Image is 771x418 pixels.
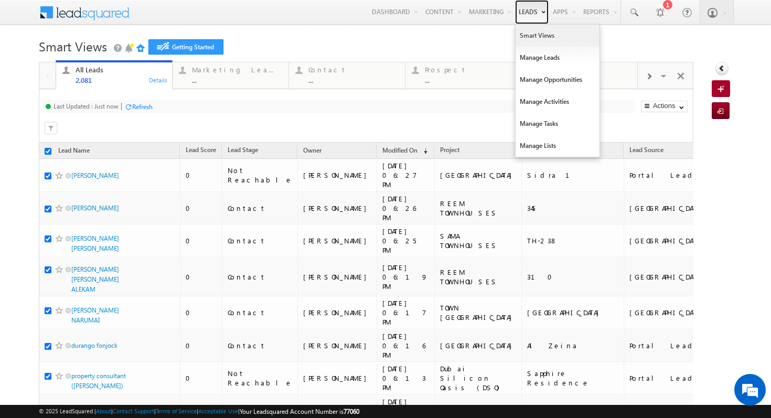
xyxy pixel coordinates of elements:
span: Lead Stage [228,146,258,154]
span: Owner [303,146,322,154]
span: Lead Source [629,146,663,154]
a: [PERSON_NAME] NARUMAI [71,306,119,324]
div: 0 [186,203,217,213]
div: [GEOGRAPHIC_DATA] [629,272,706,282]
div: [GEOGRAPHIC_DATA] [629,308,706,317]
em: Submit [154,323,190,337]
div: Sidra 1 [527,170,619,180]
div: Portal Leads [629,341,706,350]
a: All Leads2,081Details [56,60,173,90]
div: ... [308,76,399,84]
div: Portal Leads [629,170,706,180]
div: ... [425,76,515,84]
span: (sorted descending) [419,147,427,155]
div: [PERSON_NAME] [303,170,372,180]
textarea: Type your message and click 'Submit' [14,97,191,314]
div: TH-238 [527,236,619,245]
div: 2,081 [76,76,166,84]
a: Acceptable Use [198,408,238,414]
div: Prospect [425,66,515,74]
div: Refresh [132,103,153,111]
a: Manage Lists [516,135,599,157]
div: 0 [186,236,217,245]
a: Lead Stage [222,144,263,158]
a: durango fonjock [71,341,117,349]
div: [PERSON_NAME] [303,236,372,245]
a: Manage Leads [516,47,599,69]
div: 0 [186,373,217,383]
a: Lead Source [624,144,669,158]
a: Lead Name [53,145,95,158]
div: Portal Leads [629,373,706,383]
span: Smart Views [39,38,107,55]
div: REEM TOWNHOUSES [440,267,517,286]
div: Contact [228,341,293,350]
div: REEM TOWNHOUSES [440,199,517,218]
span: 77060 [344,408,359,415]
div: [GEOGRAPHIC_DATA] [440,341,517,350]
a: Manage Activities [516,91,599,113]
div: Contact [228,203,293,213]
div: 310 [527,272,619,282]
div: [DATE] 06:16 PM [382,331,430,360]
div: [DATE] 06:17 PM [382,298,430,327]
span: © 2025 LeadSquared | | | | | [39,406,359,416]
div: [PERSON_NAME] [303,203,372,213]
input: Check all records [45,148,51,155]
div: [GEOGRAPHIC_DATA] [527,308,619,317]
div: Last Updated : Just now [53,102,119,110]
a: [PERSON_NAME] [71,172,119,179]
a: Contact Support [113,408,154,414]
img: d_60004797649_company_0_60004797649 [18,55,44,69]
a: [PERSON_NAME] [PERSON_NAME] ALEKAM [71,265,119,293]
div: Contact [228,236,293,245]
span: Your Leadsquared Account Number is [240,408,359,415]
div: 0 [186,341,217,350]
div: [DATE] 06:26 PM [382,194,430,222]
a: Terms of Service [156,408,197,414]
a: [PERSON_NAME] [71,204,119,212]
div: [DATE] 06:13 PM [382,364,430,392]
a: Project [435,144,465,158]
div: Dubai Silicon Oasis (DSO) [440,364,517,392]
div: [GEOGRAPHIC_DATA] [629,203,706,213]
a: Smart Views [516,25,599,47]
div: Details [148,75,168,84]
div: [PERSON_NAME] [303,272,372,282]
div: [PERSON_NAME] [303,308,372,317]
div: ... [192,76,282,84]
a: Manage Tasks [516,113,599,135]
a: Getting Started [148,39,223,55]
a: Prospect... [405,62,522,89]
div: TOWN [GEOGRAPHIC_DATA] [440,303,517,322]
div: 345 [527,203,619,213]
div: Sapphire Residence [527,369,619,388]
div: Marketing Leads [192,66,282,74]
a: Lead Score [180,144,221,158]
a: About [96,408,111,414]
a: Marketing Leads... [172,62,289,89]
div: Minimize live chat window [172,5,197,30]
a: Modified On (sorted descending) [377,144,433,158]
span: Lead Score [186,146,216,154]
div: [PERSON_NAME] [303,373,372,383]
div: Al Zeina [527,341,619,350]
span: Project [440,146,459,154]
div: 0 [186,170,217,180]
a: [PERSON_NAME] [PERSON_NAME] [71,234,119,252]
div: Not Reachable [228,166,293,185]
div: 0 [186,308,217,317]
div: [PERSON_NAME] [303,341,372,350]
div: Contact [308,66,399,74]
span: Modified On [382,146,417,154]
div: SAMA TOWNHOUSES [440,231,517,250]
div: [DATE] 06:25 PM [382,227,430,255]
a: property consultant ([PERSON_NAME]) [71,372,126,390]
div: [GEOGRAPHIC_DATA] [629,236,706,245]
div: Not Reachable [228,369,293,388]
div: Contact [228,308,293,317]
div: [DATE] 06:27 PM [382,161,430,189]
div: All Leads [76,66,166,74]
a: Contact... [288,62,405,89]
div: 0 [186,272,217,282]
